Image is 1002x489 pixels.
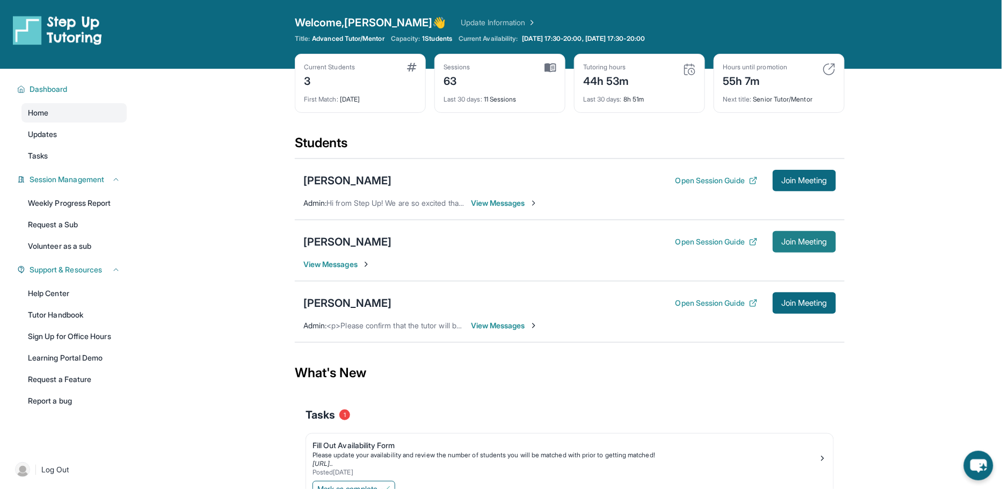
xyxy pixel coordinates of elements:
button: Session Management [25,174,120,185]
a: Sign Up for Office Hours [21,327,127,346]
button: Join Meeting [773,292,836,314]
button: Support & Resources [25,264,120,275]
button: Join Meeting [773,231,836,253]
span: Home [28,107,48,118]
div: Current Students [304,63,355,71]
a: Tasks [21,146,127,166]
span: Log Out [41,464,69,475]
span: Current Availability: [459,34,518,43]
a: |Log Out [11,458,127,481]
a: Updates [21,125,127,144]
div: What's New [295,349,845,397]
span: First Match : [304,95,338,103]
div: 55h 7m [723,71,787,89]
div: 11 Sessions [444,89,556,104]
img: card [823,63,836,76]
img: Chevron Right [526,17,536,28]
a: Help Center [21,284,127,303]
div: Hours until promotion [723,63,787,71]
span: View Messages [303,259,371,270]
button: chat-button [964,451,993,480]
span: Title: [295,34,310,43]
span: Join Meeting [781,177,827,184]
div: Fill Out Availability Form [313,440,818,451]
img: logo [13,15,102,45]
img: Chevron-Right [362,260,371,269]
button: Open Session Guide [676,298,758,308]
div: Students [295,134,845,158]
div: Sessions [444,63,470,71]
span: Last 30 days : [444,95,482,103]
a: Report a bug [21,391,127,411]
span: Admin : [303,321,326,330]
span: Tasks [28,150,48,161]
div: 8h 51m [583,89,696,104]
span: Next title : [723,95,752,103]
span: <p>Please confirm that the tutor will be able to attend your first assigned meeting time before j... [326,321,714,330]
a: Tutor Handbook [21,305,127,325]
img: Chevron-Right [529,321,538,330]
span: Join Meeting [781,300,827,306]
div: 44h 53m [583,71,629,89]
span: Admin : [303,198,326,207]
img: card [544,63,556,73]
div: Tutoring hours [583,63,629,71]
span: Dashboard [30,84,68,95]
span: Session Management [30,174,104,185]
span: 1 [339,409,350,420]
span: View Messages [471,320,538,331]
a: [URL].. [313,459,333,468]
button: Open Session Guide [676,175,758,186]
a: Home [21,103,127,123]
span: 1 Students [423,34,453,43]
button: Open Session Guide [676,236,758,247]
div: [PERSON_NAME] [303,173,391,188]
span: Updates [28,129,57,140]
span: Welcome, [PERSON_NAME] 👋 [295,15,446,30]
a: Learning Portal Demo [21,348,127,368]
a: Update Information [461,17,536,28]
div: 3 [304,71,355,89]
img: card [407,63,417,71]
a: Volunteer as a sub [21,236,127,256]
a: [DATE] 17:30-20:00, [DATE] 17:30-20:00 [520,34,648,43]
button: Dashboard [25,84,120,95]
a: Fill Out Availability FormPlease update your availability and review the number of students you w... [306,434,833,479]
img: Chevron-Right [529,199,538,207]
div: 63 [444,71,470,89]
span: [DATE] 17:30-20:00, [DATE] 17:30-20:00 [522,34,645,43]
div: [PERSON_NAME] [303,296,391,311]
span: Last 30 days : [583,95,622,103]
span: View Messages [471,198,538,208]
a: Request a Sub [21,215,127,234]
div: Senior Tutor/Mentor [723,89,836,104]
a: Weekly Progress Report [21,193,127,213]
button: Join Meeting [773,170,836,191]
span: Capacity: [391,34,420,43]
span: Tasks [306,407,335,422]
span: Advanced Tutor/Mentor [312,34,384,43]
a: Request a Feature [21,370,127,389]
span: | [34,463,37,476]
div: Posted [DATE] [313,468,818,477]
img: card [683,63,696,76]
img: user-img [15,462,30,477]
div: [PERSON_NAME] [303,234,391,249]
span: Join Meeting [781,239,827,245]
span: Support & Resources [30,264,102,275]
div: [DATE] [304,89,417,104]
div: Please update your availability and review the number of students you will be matched with prior ... [313,451,818,459]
